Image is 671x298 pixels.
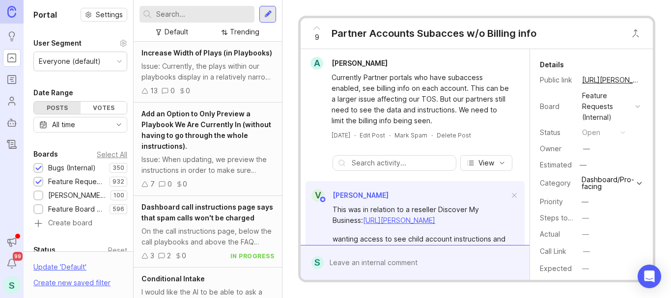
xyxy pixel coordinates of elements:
[332,27,536,40] div: Partner Accounts Subacces w/o Billing info
[394,131,427,139] button: Mark Spam
[97,152,127,157] div: Select All
[638,265,661,288] div: Open Intercom Messenger
[580,279,593,292] button: ProductboardID
[580,245,593,258] button: Call Link
[33,219,127,228] a: Create board
[333,204,509,226] div: This was in relation to a reseller Discover My Business:
[150,179,155,190] div: 7
[141,226,274,247] div: On the call instructions page, below the call playbooks and above the FAQ section, there is a lin...
[582,196,588,207] div: —
[332,59,388,67] span: [PERSON_NAME]
[150,250,154,261] div: 3
[579,228,592,241] button: Actual
[579,74,643,86] a: [URL][PERSON_NAME]
[112,164,124,172] p: 350
[141,154,274,176] div: Issue: When updating, we preview the instructions in order to make sure everything is working cor...
[582,176,634,190] div: Dashboard/Pro-facing
[141,109,271,150] span: Add an Option to Only Preview a Playbook We Are Currently In (without having to go through the wh...
[111,121,127,129] svg: toggle icon
[577,159,589,171] div: —
[540,178,574,189] div: Category
[48,176,105,187] div: Feature Requests (Internal)
[156,9,251,20] input: Search...
[540,162,572,168] div: Estimated
[582,213,589,223] div: —
[113,191,124,199] p: 100
[333,191,389,199] span: [PERSON_NAME]
[141,203,273,222] span: Dashboard call instructions page says that spam calls won't be charged
[186,85,190,96] div: 0
[141,49,272,57] span: Increase Width of Plays (in Playbooks)
[48,204,105,215] div: Feature Board Sandbox [DATE]
[81,102,127,114] div: Votes
[540,75,574,85] div: Public link
[33,87,73,99] div: Date Range
[34,102,81,114] div: Posts
[183,179,187,190] div: 0
[540,101,574,112] div: Board
[3,233,21,251] button: Announcements
[437,131,471,139] div: Delete Post
[48,190,106,201] div: [PERSON_NAME] (Public)
[332,132,350,139] time: [DATE]
[167,250,171,261] div: 2
[478,158,494,168] span: View
[582,90,631,123] div: Feature Requests (Internal)
[112,205,124,213] p: 596
[310,57,323,70] div: A
[81,8,127,22] button: Settings
[540,127,574,138] div: Status
[315,32,319,43] span: 9
[134,42,282,103] a: Increase Width of Plays (in Playbooks)Issue: Currently, the plays within our playbooks display in...
[141,61,274,82] div: Issue: Currently, the plays within our playbooks display in a relatively narrow column, which lim...
[540,59,564,71] div: Details
[311,189,324,202] div: V
[626,24,645,43] button: Close button
[3,255,21,272] button: Notifications
[354,131,356,139] div: ·
[3,92,21,110] a: Users
[150,85,158,96] div: 13
[582,263,589,274] div: —
[540,143,574,154] div: Owner
[3,49,21,67] a: Portal
[582,229,589,240] div: —
[583,143,590,154] div: —
[319,196,327,203] img: member badge
[33,244,56,256] div: Status
[3,27,21,45] a: Ideas
[332,72,510,126] div: Currently Partner portals who have subaccess enabled, see billing info on each account. This can ...
[352,158,451,168] input: Search activity...
[39,56,101,67] div: Everyone (default)
[579,262,592,275] button: Expected
[363,216,435,224] a: [URL][PERSON_NAME]
[540,264,572,272] label: Expected
[33,37,82,49] div: User Segment
[540,230,560,238] label: Actual
[311,256,324,269] div: S
[3,135,21,153] a: Changelog
[165,27,188,37] div: Default
[3,276,21,294] button: S
[13,252,23,261] span: 99
[582,127,600,138] div: open
[583,246,590,257] div: —
[182,250,186,261] div: 0
[3,114,21,132] a: Autopilot
[134,103,282,196] a: Add an Option to Only Preview a Playbook We Are Currently In (without having to go through the wh...
[306,189,389,202] a: V[PERSON_NAME]
[431,131,433,139] div: ·
[460,155,512,171] button: View
[360,131,385,139] div: Edit Post
[332,131,350,139] a: [DATE]
[170,85,175,96] div: 0
[48,163,96,173] div: Bugs (Internal)
[52,119,75,130] div: All time
[33,148,58,160] div: Boards
[3,71,21,88] a: Roadmaps
[168,179,172,190] div: 0
[33,277,111,288] div: Create new saved filter
[7,6,16,17] img: Canny Home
